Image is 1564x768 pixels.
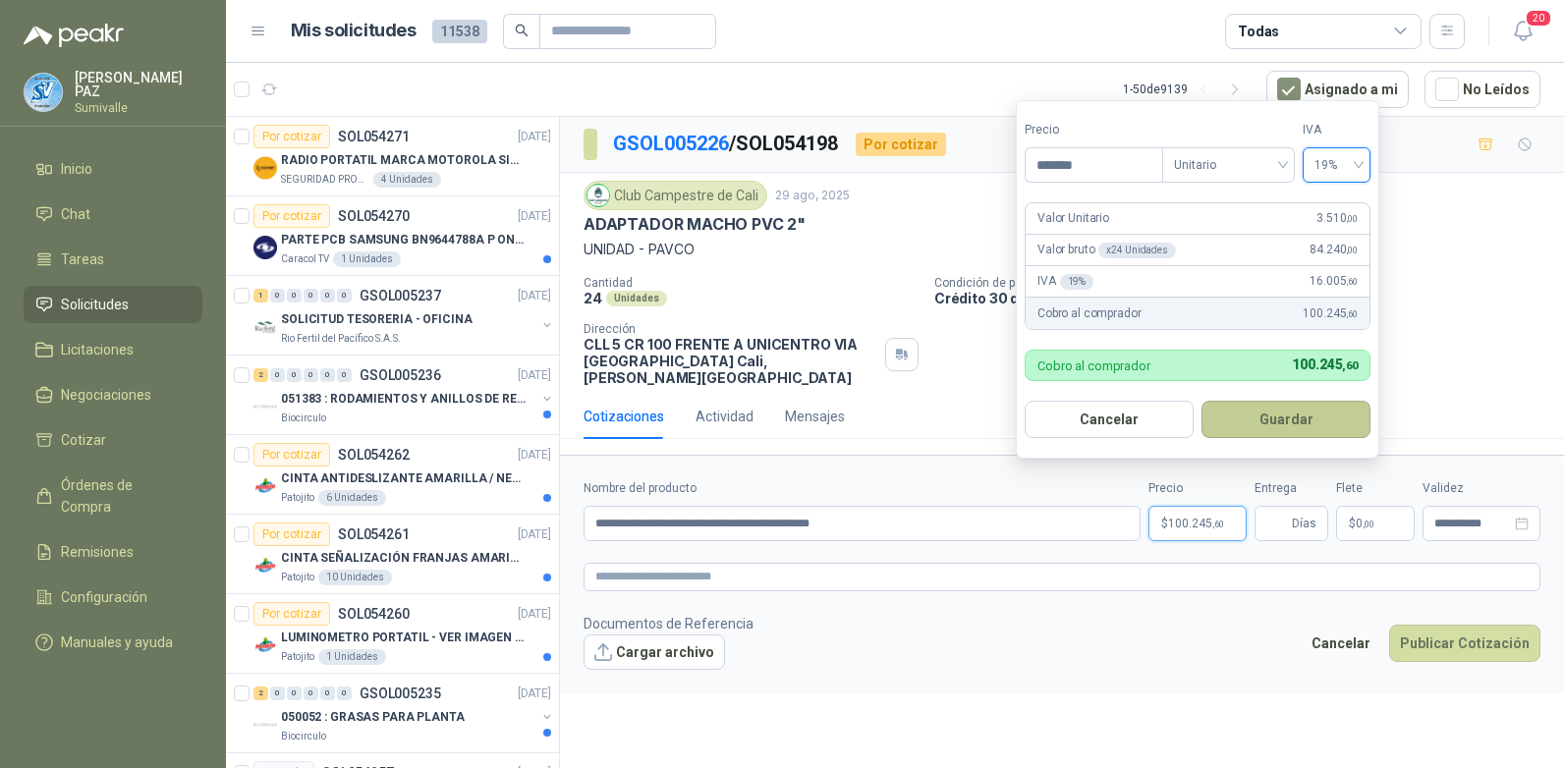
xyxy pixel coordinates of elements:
[253,686,268,700] div: 2
[281,549,526,568] p: CINTA SEÑALIZACIÓN FRANJAS AMARILLAS NEGRA
[1346,213,1358,224] span: ,00
[253,443,330,466] div: Por cotizar
[1303,121,1370,139] label: IVA
[1301,625,1381,662] button: Cancelar
[281,251,329,267] p: Caracol TV
[584,276,919,290] p: Cantidad
[1423,479,1540,498] label: Validez
[606,291,667,306] div: Unidades
[253,156,277,180] img: Company Logo
[584,336,877,386] p: CLL 5 CR 100 FRENTE A UNICENTRO VIA [GEOGRAPHIC_DATA] Cali , [PERSON_NAME][GEOGRAPHIC_DATA]
[373,172,441,188] div: 4 Unidades
[253,713,277,737] img: Company Logo
[1098,243,1175,258] div: x 24 Unidades
[1037,272,1093,291] p: IVA
[1356,518,1374,529] span: 0
[24,466,202,525] a: Órdenes de Compra
[253,236,277,259] img: Company Logo
[24,195,202,233] a: Chat
[24,578,202,616] a: Configuración
[518,685,551,703] p: [DATE]
[304,686,318,700] div: 0
[338,448,410,462] p: SOL054262
[61,429,106,451] span: Cotizar
[337,289,352,302] div: 0
[61,294,129,315] span: Solicitudes
[281,310,473,329] p: SOLICITUD TESORERIA - OFICINA
[281,649,314,665] p: Patojito
[287,289,302,302] div: 0
[24,241,202,278] a: Tareas
[253,363,555,426] a: 2 0 0 0 0 0 GSOL005236[DATE] Company Logo051383 : RODAMIENTOS Y ANILLOS DE RETENCION RUEDASBiocir...
[287,686,302,700] div: 0
[24,24,124,47] img: Logo peakr
[1025,401,1194,438] button: Cancelar
[253,368,268,382] div: 2
[1424,71,1540,108] button: No Leídos
[1505,14,1540,49] button: 20
[1266,71,1409,108] button: Asignado a mi
[281,172,369,188] p: SEGURIDAD PROVISER LTDA
[360,289,441,302] p: GSOL005237
[281,231,526,249] p: PARTE PCB SAMSUNG BN9644788A P ONECONNE
[1346,308,1358,319] span: ,60
[24,376,202,413] a: Negociaciones
[226,196,559,276] a: Por cotizarSOL054270[DATE] Company LogoPARTE PCB SAMSUNG BN9644788A P ONECONNECaracol TV1 Unidades
[1174,150,1283,180] span: Unitario
[1349,518,1356,529] span: $
[61,586,147,608] span: Configuración
[270,289,285,302] div: 0
[61,384,151,406] span: Negociaciones
[360,686,441,700] p: GSOL005235
[1336,506,1415,541] p: $ 0,00
[1316,209,1358,228] span: 3.510
[253,633,277,657] img: Company Logo
[270,368,285,382] div: 0
[1292,357,1358,372] span: 100.245
[281,570,314,585] p: Patojito
[25,74,62,111] img: Company Logo
[1037,304,1141,323] p: Cobro al comprador
[1314,150,1359,180] span: 19%
[281,490,314,506] p: Patojito
[226,117,559,196] a: Por cotizarSOL054271[DATE] Company LogoRADIO PORTATIL MARCA MOTOROLA SIN PANTALLA CON GPS, INCLUY...
[253,682,555,744] a: 2 0 0 0 0 0 GSOL005235[DATE] Company Logo050052 : GRASAS PARA PLANTABiocirculo
[281,331,401,347] p: Rio Fertil del Pacífico S.A.S.
[337,368,352,382] div: 0
[253,204,330,228] div: Por cotizar
[1342,359,1358,372] span: ,60
[1389,625,1540,662] button: Publicar Cotización
[518,287,551,305] p: [DATE]
[584,181,767,210] div: Club Campestre de Cali
[518,446,551,465] p: [DATE]
[318,649,386,665] div: 1 Unidades
[1238,21,1279,42] div: Todas
[61,474,184,518] span: Órdenes de Compra
[584,322,877,336] p: Dirección
[934,276,1556,290] p: Condición de pago
[338,527,410,541] p: SOL054261
[584,613,754,634] p: Documentos de Referencia
[281,629,526,647] p: LUMINOMETRO PORTATIL - VER IMAGEN ADJUNTA
[1148,506,1247,541] p: $100.245,60
[785,406,845,427] div: Mensajes
[61,248,104,270] span: Tareas
[24,331,202,368] a: Licitaciones
[518,605,551,624] p: [DATE]
[1212,519,1224,529] span: ,60
[587,185,609,206] img: Company Logo
[281,729,326,744] p: Biocirculo
[584,406,664,427] div: Cotizaciones
[584,634,725,670] button: Cargar archivo
[281,708,465,727] p: 050052 : GRASAS PARA PLANTA
[338,607,410,621] p: SOL054260
[518,207,551,226] p: [DATE]
[1336,479,1415,498] label: Flete
[24,421,202,459] a: Cotizar
[320,289,335,302] div: 0
[584,479,1141,498] label: Nombre del producto
[253,289,268,302] div: 1
[281,469,526,488] p: CINTA ANTIDESLIZANTE AMARILLA / NEGRA
[1037,359,1150,372] p: Cobro al comprador
[291,17,417,45] h1: Mis solicitudes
